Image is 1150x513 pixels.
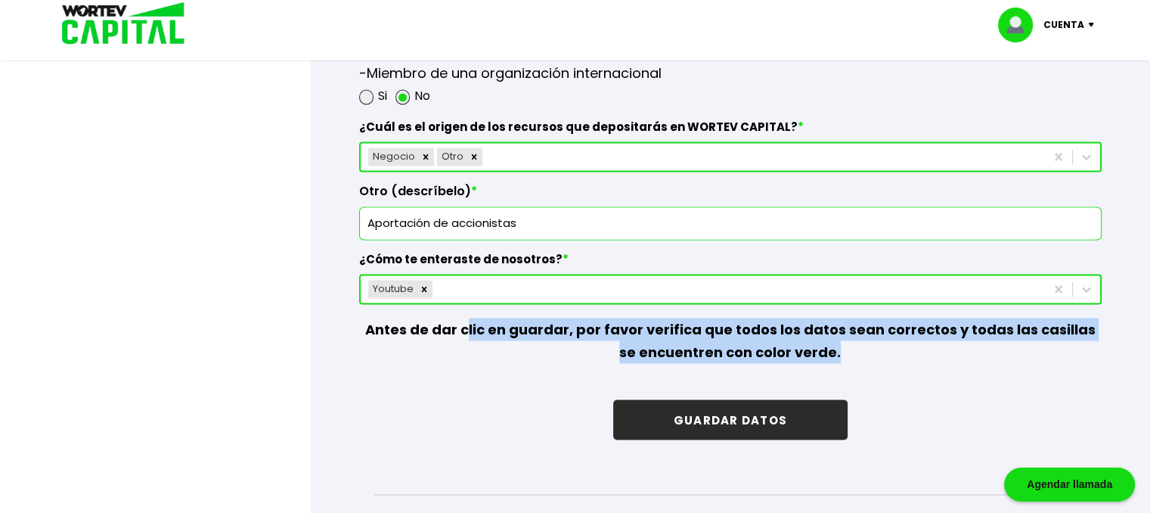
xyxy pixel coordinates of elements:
div: Remove Otro [466,148,482,166]
div: Agendar llamada [1004,468,1135,502]
img: icon-down [1084,23,1105,27]
div: Remove Youtube [416,280,432,298]
img: profile-image [998,8,1043,42]
div: Youtube [368,280,416,298]
label: ¿Cómo te enteraste de nosotros? [359,252,1102,275]
label: No [414,85,430,107]
label: Si [378,85,387,107]
p: Cuenta [1043,14,1084,36]
div: Otro [437,148,466,166]
label: ¿Cuál es el origen de los recursos que depositarás en WORTEV CAPITAL? [359,120,1102,142]
label: Otro (descríbelo) [359,184,1102,207]
button: GUARDAR DATOS [613,400,848,440]
b: Antes de dar clic en guardar, por favor verifica que todos los datos sean correctos y todas las c... [365,319,1096,361]
div: Negocio [368,148,417,166]
div: Remove Negocio [417,148,434,166]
